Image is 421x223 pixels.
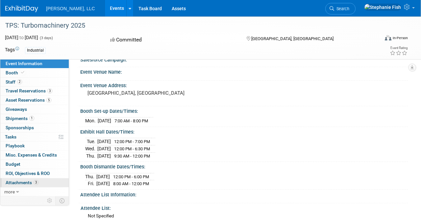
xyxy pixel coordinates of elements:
[5,134,16,139] span: Tasks
[85,152,97,159] td: Thu.
[4,189,15,194] span: more
[6,88,52,93] span: Travel Reservations
[0,141,69,150] a: Playbook
[46,6,95,11] span: [PERSON_NAME], LLC
[108,34,236,46] div: Committed
[6,116,34,121] span: Shipments
[114,146,150,151] span: 12:00 PM - 6:30 PM
[6,143,25,148] span: Playbook
[39,36,53,40] span: (3 days)
[98,117,111,124] td: [DATE]
[0,114,69,123] a: Shipments1
[85,180,96,187] td: Fri.
[0,96,69,105] a: Asset Reservations5
[5,46,19,54] td: Tags
[46,98,51,103] span: 5
[114,118,148,123] span: 7:00 AM - 8:00 PM
[0,151,69,160] a: Misc. Expenses & Credits
[85,173,96,180] td: Thu.
[6,125,34,130] span: Sponsorships
[44,196,56,205] td: Personalize Event Tab Strip
[6,152,57,158] span: Misc. Expenses & Credits
[251,36,334,41] span: [GEOGRAPHIC_DATA], [GEOGRAPHIC_DATA]
[85,145,97,153] td: Wed.
[80,81,408,89] div: Event Venue Address:
[21,71,24,74] i: Booth reservation complete
[85,138,97,145] td: Tue.
[5,35,38,40] span: [DATE] [DATE]
[47,88,52,93] span: 3
[0,105,69,114] a: Giveaways
[25,47,46,54] div: Industrial
[80,106,408,114] div: Booth Set-up Dates/Times:
[0,169,69,178] a: ROI, Objectives & ROO
[6,79,22,85] span: Staff
[114,139,150,144] span: 12:00 PM - 7:00 PM
[3,20,373,32] div: TPS: Turbomachinery 2025
[96,173,110,180] td: [DATE]
[5,6,38,12] img: ExhibitDay
[364,4,401,11] img: Stephanie Fish
[6,180,38,185] span: Attachments
[0,187,69,196] a: more
[0,178,69,187] a: Attachments3
[29,116,34,121] span: 1
[6,107,27,112] span: Giveaways
[80,190,408,198] div: Attendee List Information:
[80,162,408,170] div: Booth Dismantle Dates/Times:
[114,154,150,159] span: 9:30 AM - 12:00 PM
[6,97,51,103] span: Asset Reservations
[0,87,69,95] a: Travel Reservations3
[325,3,356,14] a: Search
[56,196,69,205] td: Toggle Event Tabs
[34,180,38,185] span: 3
[349,34,408,44] div: Event Format
[392,36,408,40] div: In-Person
[0,133,69,141] a: Tasks
[0,68,69,77] a: Booth
[81,203,405,211] div: Attendee List:
[97,138,111,145] td: [DATE]
[6,70,26,75] span: Booth
[0,59,69,68] a: Event Information
[6,161,20,167] span: Budget
[6,171,50,176] span: ROI, Objectives & ROO
[113,174,149,179] span: 12:00 PM - 6:00 PM
[80,127,408,135] div: Exhibit Hall Dates/Times:
[97,152,111,159] td: [DATE]
[0,123,69,132] a: Sponsorships
[17,79,22,84] span: 2
[0,78,69,87] a: Staff2
[18,35,25,40] span: to
[6,61,42,66] span: Event Information
[334,6,349,11] span: Search
[80,67,408,75] div: Event Venue Name:
[96,180,110,187] td: [DATE]
[88,213,403,219] div: Not Specified
[390,46,408,50] div: Event Rating
[0,160,69,169] a: Budget
[87,90,210,96] pre: [GEOGRAPHIC_DATA], [GEOGRAPHIC_DATA]
[97,145,111,153] td: [DATE]
[113,181,149,186] span: 8:00 AM - 12:00 PM
[385,35,391,40] img: Format-Inperson.png
[85,117,98,124] td: Mon.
